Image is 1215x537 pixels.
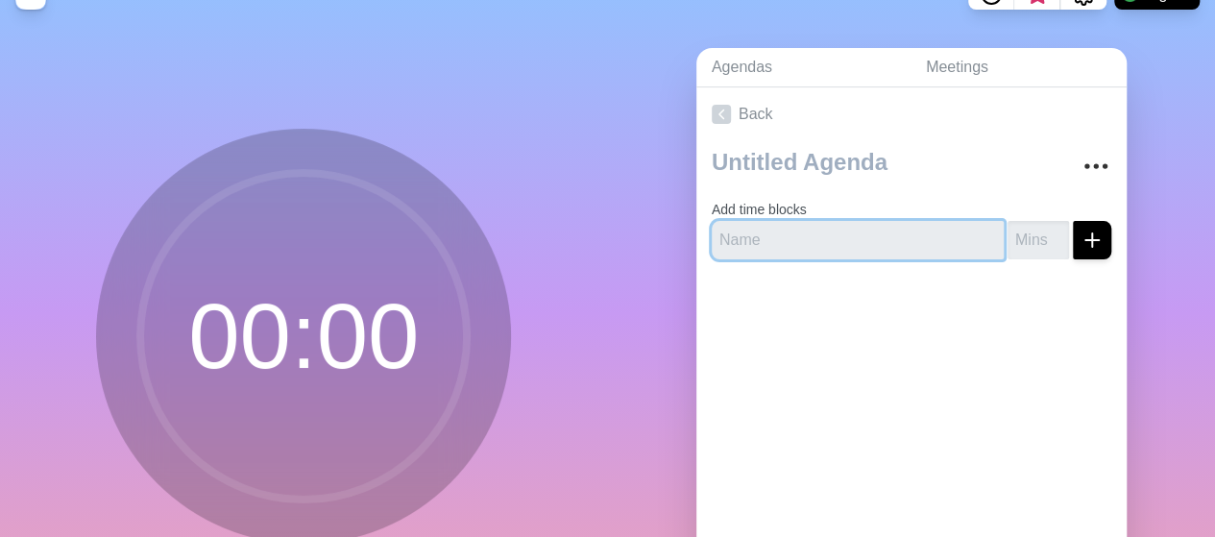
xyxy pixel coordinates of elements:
[712,202,807,217] label: Add time blocks
[712,221,1004,259] input: Name
[911,48,1127,87] a: Meetings
[1008,221,1069,259] input: Mins
[1077,147,1115,185] button: More
[696,48,911,87] a: Agendas
[696,87,1127,141] a: Back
